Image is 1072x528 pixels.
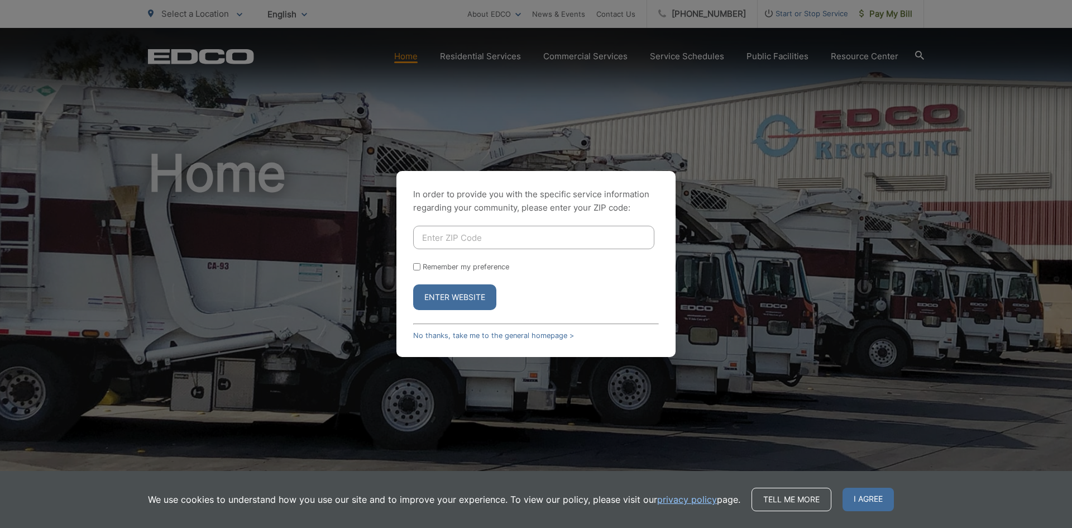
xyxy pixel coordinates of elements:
[413,226,654,249] input: Enter ZIP Code
[413,284,496,310] button: Enter Website
[752,488,831,511] a: Tell me more
[413,331,574,340] a: No thanks, take me to the general homepage >
[657,493,717,506] a: privacy policy
[148,493,740,506] p: We use cookies to understand how you use our site and to improve your experience. To view our pol...
[423,263,509,271] label: Remember my preference
[413,188,659,215] p: In order to provide you with the specific service information regarding your community, please en...
[843,488,894,511] span: I agree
